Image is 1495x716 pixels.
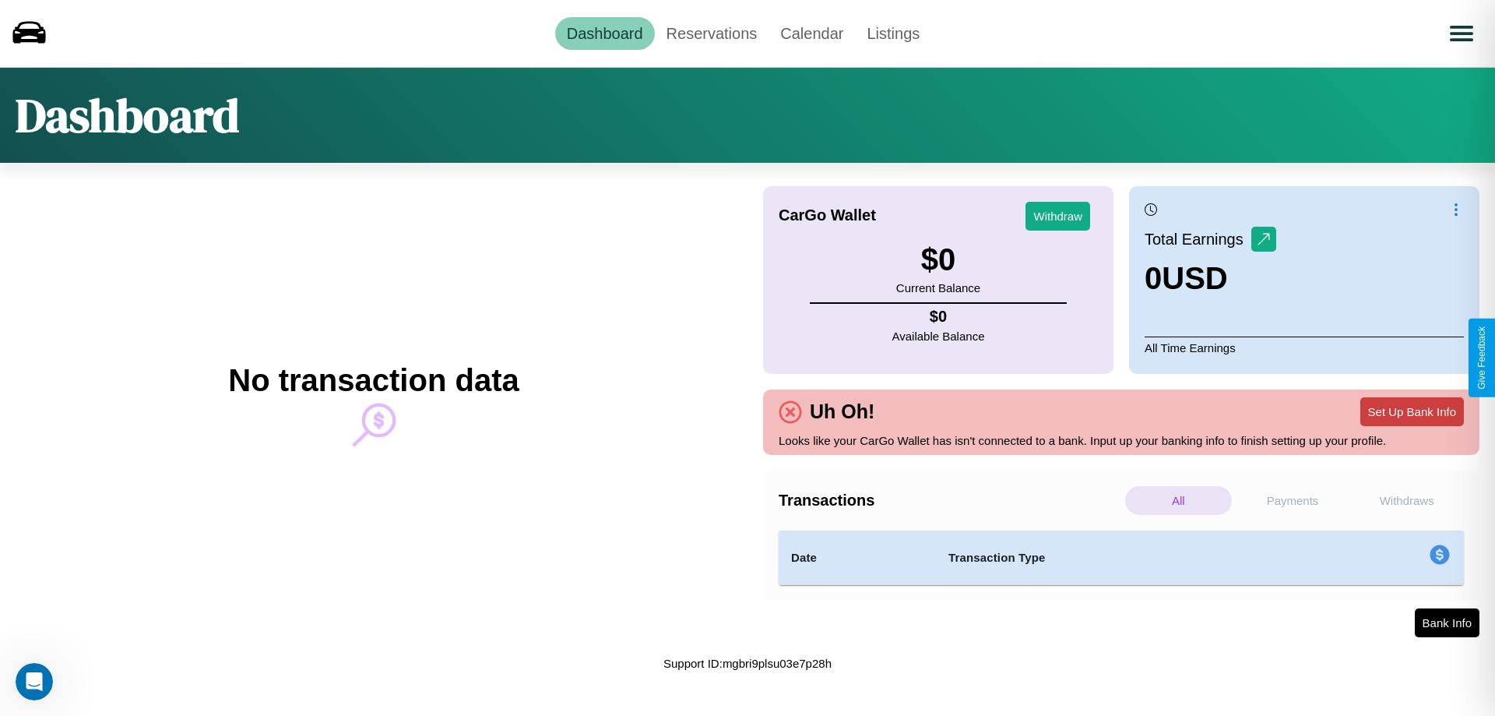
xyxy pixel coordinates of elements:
[1145,261,1276,296] h3: 0 USD
[1476,326,1487,390] div: Give Feedback
[1415,608,1479,637] button: Bank Info
[1440,12,1483,55] button: Open menu
[1145,337,1464,358] p: All Time Earnings
[1025,202,1090,231] button: Withdraw
[892,326,985,347] p: Available Balance
[779,430,1464,451] p: Looks like your CarGo Wallet has isn't connected to a bank. Input up your banking info to finish ...
[1360,397,1464,426] button: Set Up Bank Info
[948,548,1302,567] h4: Transaction Type
[802,400,882,423] h4: Uh Oh!
[779,206,876,224] h4: CarGo Wallet
[892,308,985,326] h4: $ 0
[779,531,1464,585] table: simple table
[896,242,980,277] h3: $ 0
[16,83,239,147] h1: Dashboard
[1240,486,1346,515] p: Payments
[1353,486,1460,515] p: Withdraws
[1145,225,1251,253] p: Total Earnings
[228,363,519,398] h2: No transaction data
[779,492,1121,510] h4: Transactions
[791,548,923,567] h4: Date
[16,663,53,700] iframe: Intercom live chat
[655,17,769,50] a: Reservations
[896,277,980,298] p: Current Balance
[663,653,832,674] p: Support ID: mgbri9plsu03e7p28h
[555,17,655,50] a: Dashboard
[769,17,855,50] a: Calendar
[1125,486,1232,515] p: All
[855,17,931,50] a: Listings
